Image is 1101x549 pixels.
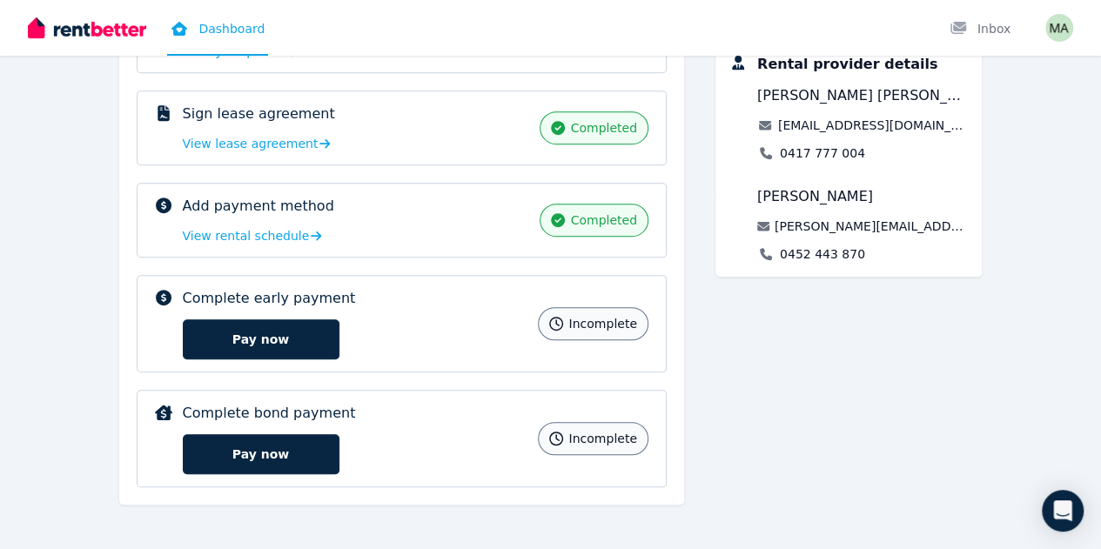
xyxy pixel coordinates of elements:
span: completed [570,119,636,137]
img: RentBetter [28,15,146,41]
a: [EMAIL_ADDRESS][DOMAIN_NAME] [778,117,969,134]
div: Rental provider details [757,54,937,75]
button: Pay now [183,434,339,474]
span: View lease agreement [183,135,319,152]
a: [PERSON_NAME][EMAIL_ADDRESS][DOMAIN_NAME] [775,218,969,235]
p: Complete early payment [183,288,356,309]
div: Inbox [950,20,1010,37]
span: incomplete [568,315,636,332]
p: Complete bond payment [183,403,356,424]
a: View lease agreement [183,135,331,152]
div: Open Intercom Messenger [1042,490,1084,532]
a: 0452 443 870 [780,245,865,263]
span: [PERSON_NAME] [757,186,873,207]
a: View rental schedule [183,227,322,244]
span: incomplete [568,430,636,447]
span: View rental schedule [183,227,310,244]
a: 0417 777 004 [780,144,865,162]
p: Sign lease agreement [183,104,335,124]
span: [PERSON_NAME] [PERSON_NAME] [757,85,969,106]
span: completed [570,211,636,229]
img: Michiel Van Arkel [1045,14,1073,42]
button: Pay now [183,319,339,359]
img: Complete bond payment [155,405,172,420]
p: Add payment method [183,196,334,217]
